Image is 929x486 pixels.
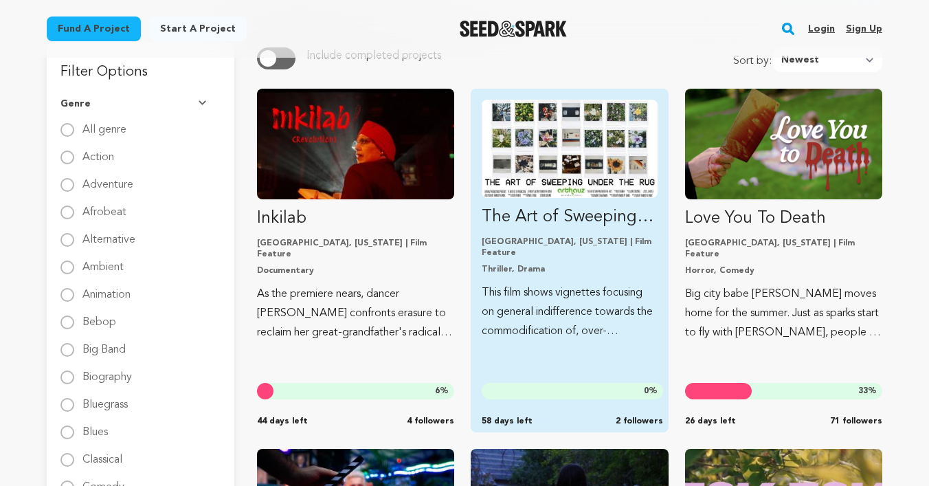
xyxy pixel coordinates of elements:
label: Animation [82,278,131,300]
p: The Art of Sweeping Under The Rug [482,206,657,228]
label: Blues [82,416,108,438]
span: 4 followers [407,416,454,427]
a: Fund Love You To Death [685,89,882,342]
a: Login [808,18,835,40]
p: Horror, Comedy [685,265,882,276]
span: Genre [60,97,91,111]
h3: Filter Options [47,42,234,86]
a: Seed&Spark Homepage [460,21,568,37]
img: Seed&Spark Logo Dark Mode [460,21,568,37]
p: As the premiere nears, dancer [PERSON_NAME] confronts erasure to reclaim her great-grandfather's ... [257,285,454,342]
span: % [858,386,877,397]
a: Sign up [846,18,882,40]
label: All genre [82,113,126,135]
p: Documentary [257,265,454,276]
p: Big city babe [PERSON_NAME] moves home for the summer. Just as sparks start to fly with [PERSON_N... [685,285,882,342]
label: Ambient [82,251,124,273]
label: Adventure [82,168,133,190]
span: % [435,386,449,397]
label: Afrobeat [82,196,126,218]
img: Seed&Spark Arrow Down Icon [199,100,210,107]
p: Love You To Death [685,208,882,230]
label: Action [82,141,114,163]
span: 71 followers [830,416,882,427]
span: 2 followers [616,416,663,427]
label: Biography [82,361,132,383]
a: Fund Inkilab [257,89,454,342]
label: Classical [82,443,122,465]
span: 44 days left [257,416,308,427]
p: [GEOGRAPHIC_DATA], [US_STATE] | Film Feature [257,238,454,260]
p: [GEOGRAPHIC_DATA], [US_STATE] | Film Feature [685,238,882,260]
a: Start a project [149,16,247,41]
span: 0 [644,387,649,395]
span: Sort by: [733,53,774,72]
p: [GEOGRAPHIC_DATA], [US_STATE] | Film Feature [482,236,657,258]
span: % [644,386,658,397]
a: Fund a project [47,16,141,41]
p: Thriller, Drama [482,264,657,275]
p: Inkilab [257,208,454,230]
label: Bluegrass [82,388,128,410]
span: 33 [858,387,868,395]
span: 6 [435,387,440,395]
a: Fund The Art of Sweeping Under The Rug [482,100,657,341]
label: Big Band [82,333,126,355]
button: Genre [60,86,221,122]
p: This film shows vignettes focusing on general indifference towards the commodification of, over-s... [482,283,657,341]
span: 58 days left [482,416,533,427]
label: Alternative [82,223,135,245]
span: 26 days left [685,416,736,427]
label: Bebop [82,306,116,328]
